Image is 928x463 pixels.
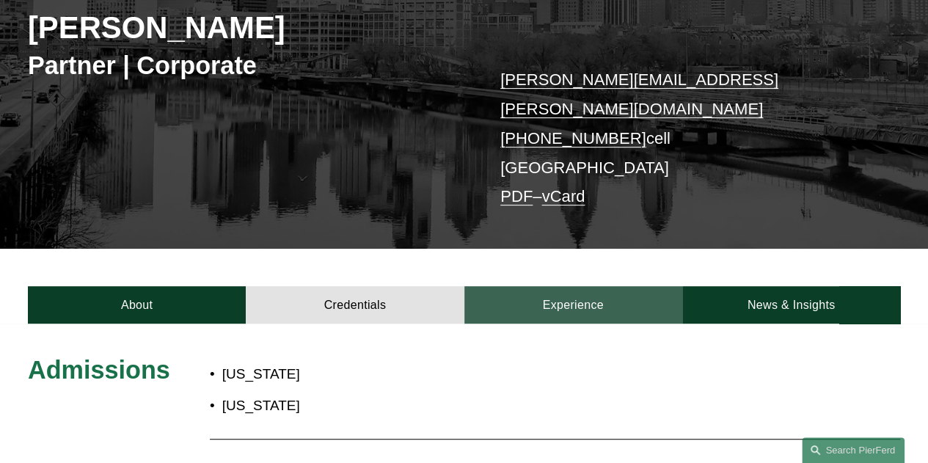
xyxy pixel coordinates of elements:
a: [PHONE_NUMBER] [500,129,646,147]
a: Experience [464,286,682,324]
a: vCard [541,187,585,205]
a: PDF [500,187,533,205]
a: Credentials [246,286,464,324]
a: News & Insights [682,286,900,324]
a: [PERSON_NAME][EMAIL_ADDRESS][PERSON_NAME][DOMAIN_NAME] [500,70,778,118]
p: [US_STATE] [222,362,537,387]
p: cell [GEOGRAPHIC_DATA] – [500,65,863,211]
a: Search this site [802,437,905,463]
h3: Partner | Corporate [28,50,464,81]
span: Admissions [28,356,170,384]
h2: [PERSON_NAME] [28,10,464,47]
p: [US_STATE] [222,393,537,418]
a: About [28,286,246,324]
